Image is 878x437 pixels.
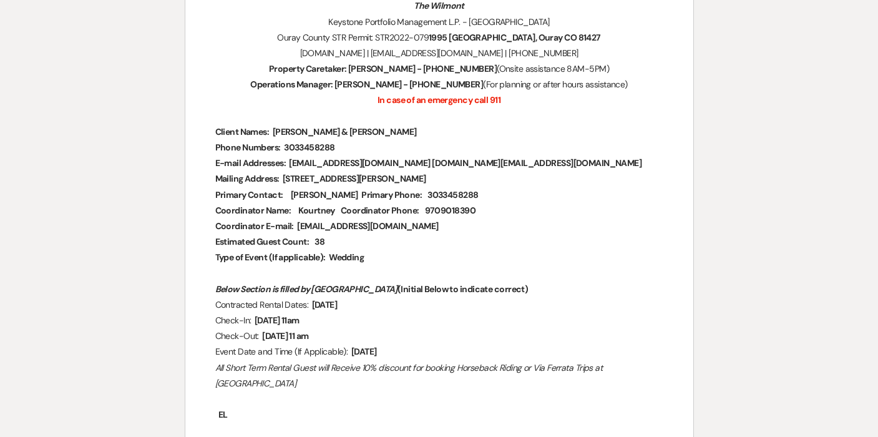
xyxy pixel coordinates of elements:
[215,205,291,216] strong: Coordinator Name:
[283,140,336,155] span: 3033458288
[311,298,339,312] span: [DATE]
[426,188,479,202] span: 3033458288
[328,250,365,265] span: Wedding
[253,313,301,328] span: [DATE] 11am
[215,252,326,263] strong: Type of Event (If applicable):
[361,189,422,200] strong: Primary Phone:
[290,188,359,202] span: [PERSON_NAME]
[300,47,578,59] span: [DOMAIN_NAME] | [EMAIL_ADDRESS][DOMAIN_NAME] | [PHONE_NUMBER]
[215,313,663,328] p: Check-In:
[277,32,429,43] span: Ouray County STR Permit: STR2022-079
[429,32,601,43] strong: 1995 [GEOGRAPHIC_DATA], Ouray CO 81427
[328,16,550,27] span: Keystone Portfolio Management L.P. - [GEOGRAPHIC_DATA]
[215,362,605,389] em: All Short Term Rental Guest will Receive 10% discount for booking Horseback Riding or Via Ferrata...
[215,157,286,169] strong: E-mail Addresses:
[288,156,643,170] span: [EMAIL_ADDRESS][DOMAIN_NAME] [DOMAIN_NAME][EMAIL_ADDRESS][DOMAIN_NAME]
[424,204,477,218] span: 9709018390
[269,63,497,74] strong: Property Caretaker: [PERSON_NAME] - [PHONE_NUMBER]
[215,283,529,295] strong: (Initial Below to indicate correct)
[497,63,609,74] span: (Onsite assistance 8AM-5PM)
[215,236,310,247] strong: Estimated Guest Count:
[281,172,427,186] span: [STREET_ADDRESS][PERSON_NAME]
[250,79,483,90] strong: Operations Manager: [PERSON_NAME] - [PHONE_NUMBER]
[217,408,229,422] span: EL
[215,173,280,184] strong: Mailing Address:
[483,79,628,90] span: (For planning or after hours assistance)
[296,219,439,233] span: [EMAIL_ADDRESS][DOMAIN_NAME]
[215,328,663,344] p: Check-Out:
[341,205,419,216] strong: Coordinator Phone:
[215,299,309,310] span: Contracted Rental Dates:
[261,329,310,343] span: [DATE] 11 am
[297,204,336,218] span: Kourtney
[350,345,378,359] span: [DATE]
[215,126,270,137] strong: Client Names:
[313,235,326,249] span: 38
[215,344,663,360] p: Event Date and Time (If Applicable):
[378,94,500,106] strong: In case of an emergency call 911
[215,142,281,153] strong: Phone Numbers:
[271,125,418,139] span: [PERSON_NAME] & [PERSON_NAME]
[215,220,294,232] strong: Coordinator E-mail:
[215,189,283,200] strong: Primary Contact:
[215,283,398,295] em: Below Section is filled by [GEOGRAPHIC_DATA]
